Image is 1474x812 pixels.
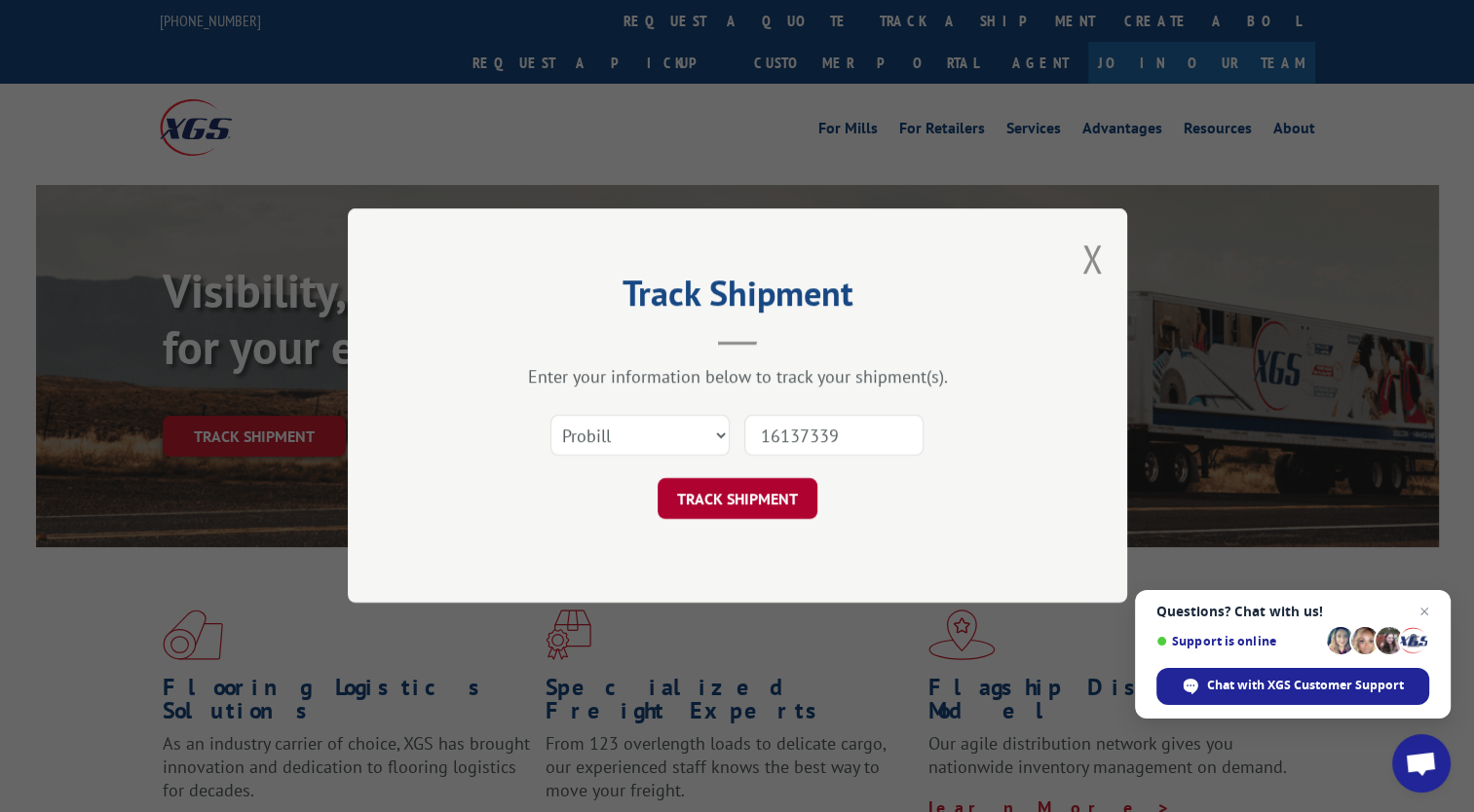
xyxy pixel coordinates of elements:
[1413,600,1436,623] span: Close chat
[445,279,1030,316] h2: Track Shipment
[445,366,1030,388] div: Enter your information below to track your shipment(s).
[1156,668,1429,705] div: Chat with XGS Customer Support
[1081,233,1103,284] button: Close modal
[1156,604,1429,619] span: Questions? Chat with us!
[1156,634,1320,648] span: Support is online
[1392,734,1451,793] div: Open chat
[1207,677,1404,694] span: Chat with XGS Customer Support
[658,479,817,520] button: TRACK SHIPMENT
[744,416,924,457] input: Number(s)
